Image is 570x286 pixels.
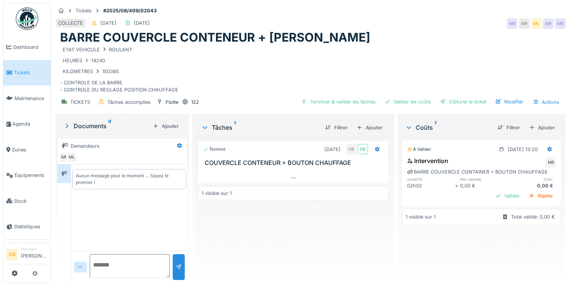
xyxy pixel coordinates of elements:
div: MR [555,18,565,29]
div: MR [59,152,69,163]
div: Demandeurs [71,142,100,150]
div: [DATE] [324,146,341,153]
div: Actions [529,97,562,108]
a: Stock [3,188,51,214]
div: Terminé [203,146,226,153]
div: 0,00 € [460,182,508,189]
img: Badge_color-CXgf-gQk.svg [16,7,38,30]
div: Ajouter [150,121,182,131]
a: Statistiques [3,214,51,240]
div: MR [519,18,529,29]
div: 02h02 [407,182,455,189]
div: ML [66,152,77,163]
strong: #2025/08/409/02043 [100,7,160,14]
div: Ajouter [526,123,558,133]
div: × [455,182,460,189]
div: Valider [492,191,523,201]
div: Total validé: 0,00 € [511,213,555,220]
div: Tâches [201,123,319,132]
li: GB [6,249,18,260]
li: [PERSON_NAME] [21,246,48,262]
div: Coûts [405,123,492,132]
h3: COUVERCLE CONTENEUR + BOUTON CHAUFFAGE [205,159,385,166]
div: ETAT VEHICULE ROULANT [63,46,132,53]
span: Maintenance [15,95,48,102]
div: 1 visible sur 1 [406,213,436,220]
div: [DATE] [100,19,116,27]
div: GB [346,144,357,154]
div: 122 [191,99,199,106]
div: Filtrer [322,123,351,133]
div: Tickets [75,7,92,14]
div: HEURES 14240 [63,57,105,64]
div: Flotte [166,99,178,106]
span: Stock [14,198,48,205]
div: 0,00 € [508,182,556,189]
span: Zones [12,146,48,153]
div: MR [546,157,556,168]
div: GB [357,144,368,154]
sup: 1 [434,123,436,132]
div: Valider les coûts [382,97,434,107]
a: Tickets [3,60,51,86]
div: COLLECTE [58,19,83,27]
a: Maintenance [3,85,51,111]
div: Filtrer [495,123,523,133]
a: Équipements [3,163,51,189]
div: TICKETS [70,99,90,106]
div: 1 visible sur 1 [202,190,232,197]
div: Documents [63,121,150,130]
span: Équipements [15,172,48,179]
div: Rejeter [526,191,556,201]
div: Aucun message pour le moment … Soyez le premier ! [76,172,183,186]
div: Tâches accomplies [107,99,151,106]
div: Intervention [407,156,448,165]
span: Dashboard [13,43,48,51]
a: Dashboard [3,34,51,60]
div: Modifier [492,97,526,107]
a: GB Manager[PERSON_NAME] [6,246,48,264]
div: Manager [21,246,48,252]
div: Clôturer le ticket [437,97,489,107]
sup: 1 [234,123,236,132]
div: [DATE] [134,19,150,27]
div: MR [507,18,517,29]
sup: 0 [108,121,112,130]
span: Statistiques [14,223,48,230]
div: - CONTROLE DE LA BARRE - CONTROLE DU REGLAGE POSITION CHAUFFAGE [60,45,561,94]
a: Zones [3,137,51,163]
div: ML [531,18,541,29]
h6: quantité [407,177,455,182]
div: BARRE COUVERCLE CONTAINER + BOUTON CHAUFFAGE [407,168,548,175]
div: MR [543,18,553,29]
span: Agenda [12,120,48,127]
h6: total [508,177,556,182]
div: Terminer & valider les tâches [298,97,378,107]
div: À valider [407,146,431,153]
div: Ajouter [354,123,386,133]
span: Tickets [14,69,48,76]
a: Agenda [3,111,51,137]
h1: BARRE COUVERCLE CONTENEUR + [PERSON_NAME] [60,30,370,45]
h6: prix unitaire [460,177,508,182]
div: KILOMETRES 150385 [63,68,119,75]
div: [DATE] 13:20 [508,146,538,153]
